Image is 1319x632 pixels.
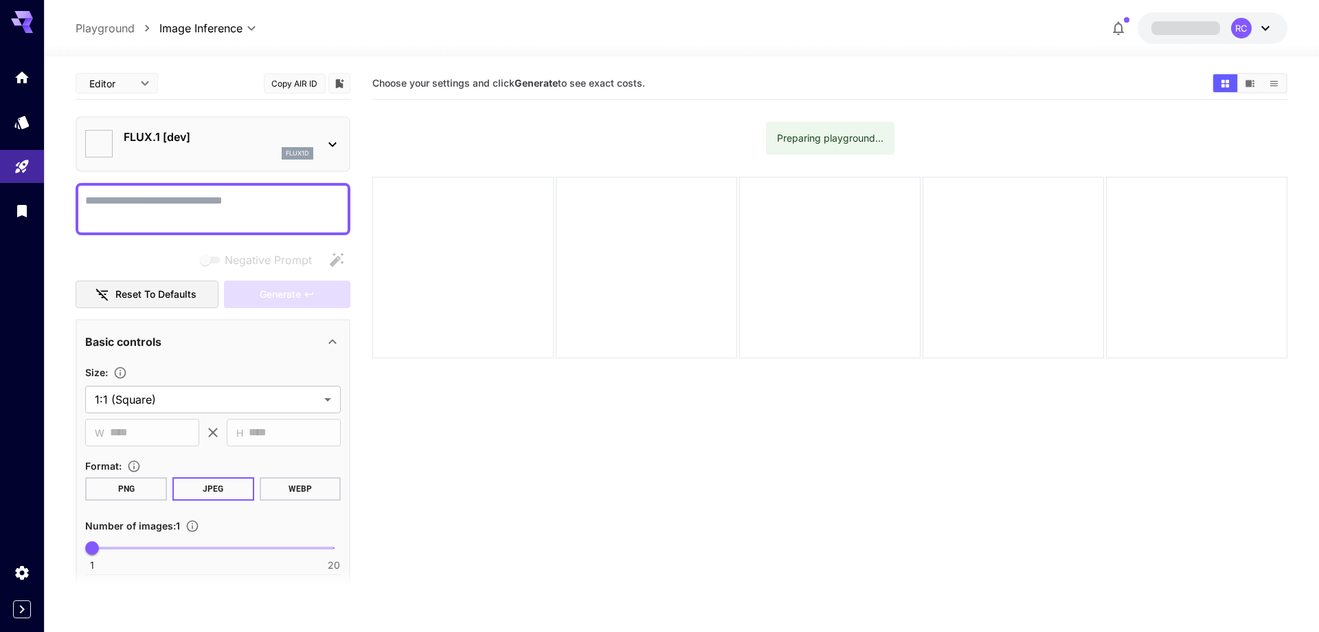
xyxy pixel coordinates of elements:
div: Settings [14,564,30,581]
span: Choose your settings and click to see exact costs. [372,77,645,89]
p: FLUX.1 [dev] [124,129,313,145]
button: Show images in list view [1262,74,1286,92]
div: RC [1231,18,1252,39]
button: Reset to defaults [76,281,218,309]
div: Home [14,69,30,86]
div: Preparing playground... [777,126,883,151]
div: FLUX.1 [dev]flux1d [85,123,341,165]
span: 1 [90,558,94,572]
button: Adjust the dimensions of the generated image by specifying its width and height in pixels, or sel... [108,366,133,380]
b: Generate [515,77,558,89]
p: Basic controls [85,334,161,350]
button: Copy AIR ID [264,74,326,94]
button: Choose the file format for the output image. [122,459,146,473]
button: Add to library [333,75,346,91]
span: Format : [85,460,122,472]
span: H [236,425,243,441]
a: Playground [76,20,135,36]
span: Negative Prompt [225,252,312,268]
nav: breadcrumb [76,20,159,36]
span: Negative prompts are not compatible with the selected model. [197,251,323,268]
button: Expand sidebar [13,600,31,618]
span: W [95,425,104,441]
button: Specify how many images to generate in a single request. Each image generation will be charged se... [180,519,205,533]
div: Basic controls [85,325,341,358]
button: JPEG [172,477,254,501]
span: Image Inference [159,20,243,36]
span: Size : [85,367,108,378]
span: Number of images : 1 [85,520,180,532]
span: 1:1 (Square) [95,391,319,408]
div: Library [14,202,30,219]
button: Show images in grid view [1213,74,1237,92]
span: Editor [89,76,132,91]
p: flux1d [286,149,309,158]
button: Show images in video view [1238,74,1262,92]
button: RC [1138,12,1287,44]
button: PNG [85,477,167,501]
div: Playground [14,158,30,175]
div: Models [14,113,30,131]
div: Show images in grid viewShow images in video viewShow images in list view [1212,73,1287,94]
span: 20 [328,558,340,572]
button: WEBP [260,477,341,501]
